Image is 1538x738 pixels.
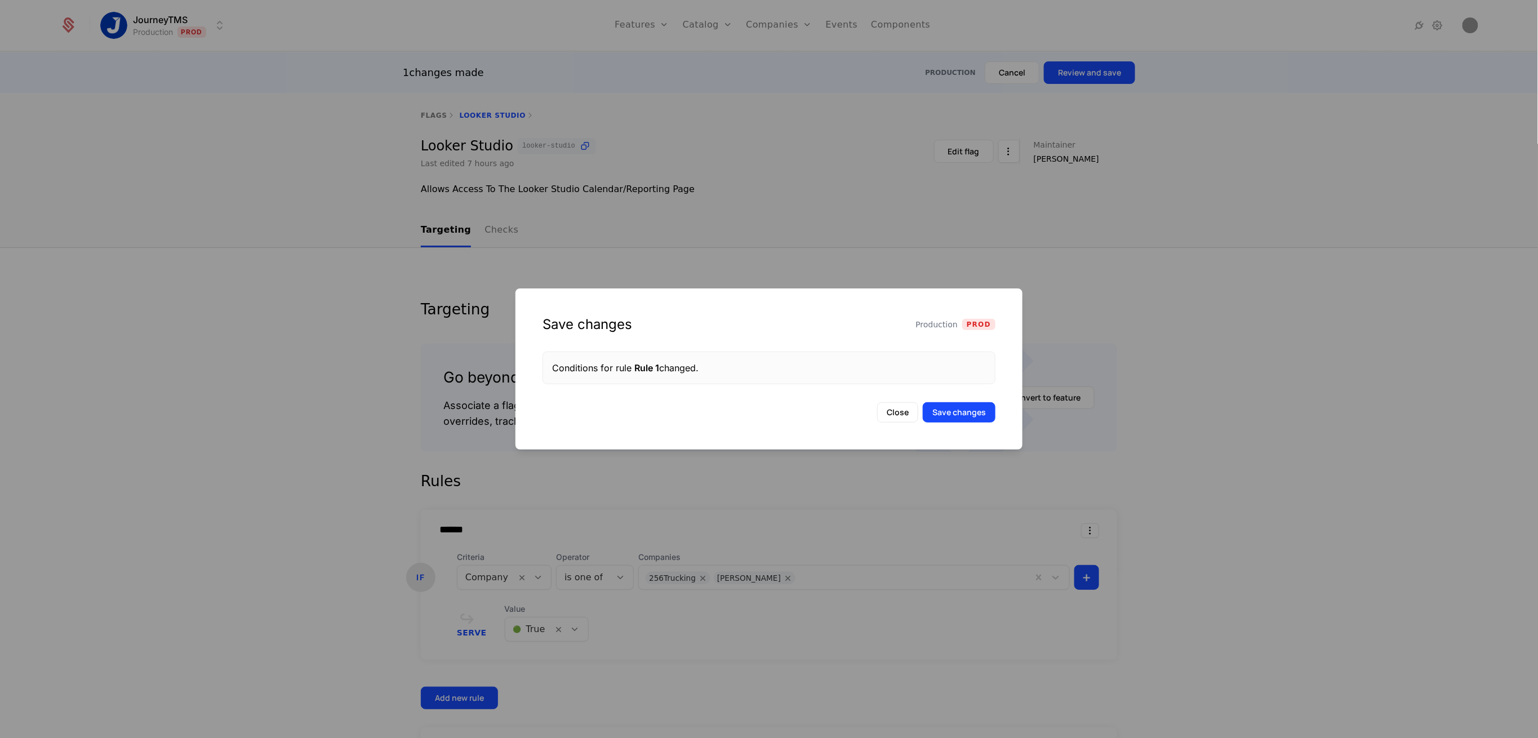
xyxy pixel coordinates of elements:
[962,319,995,330] span: Prod
[552,361,986,375] div: Conditions for rule changed.
[923,402,995,423] button: Save changes
[916,319,958,330] span: Production
[877,402,918,423] button: Close
[634,362,659,374] span: Rule 1
[543,315,632,334] div: Save changes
